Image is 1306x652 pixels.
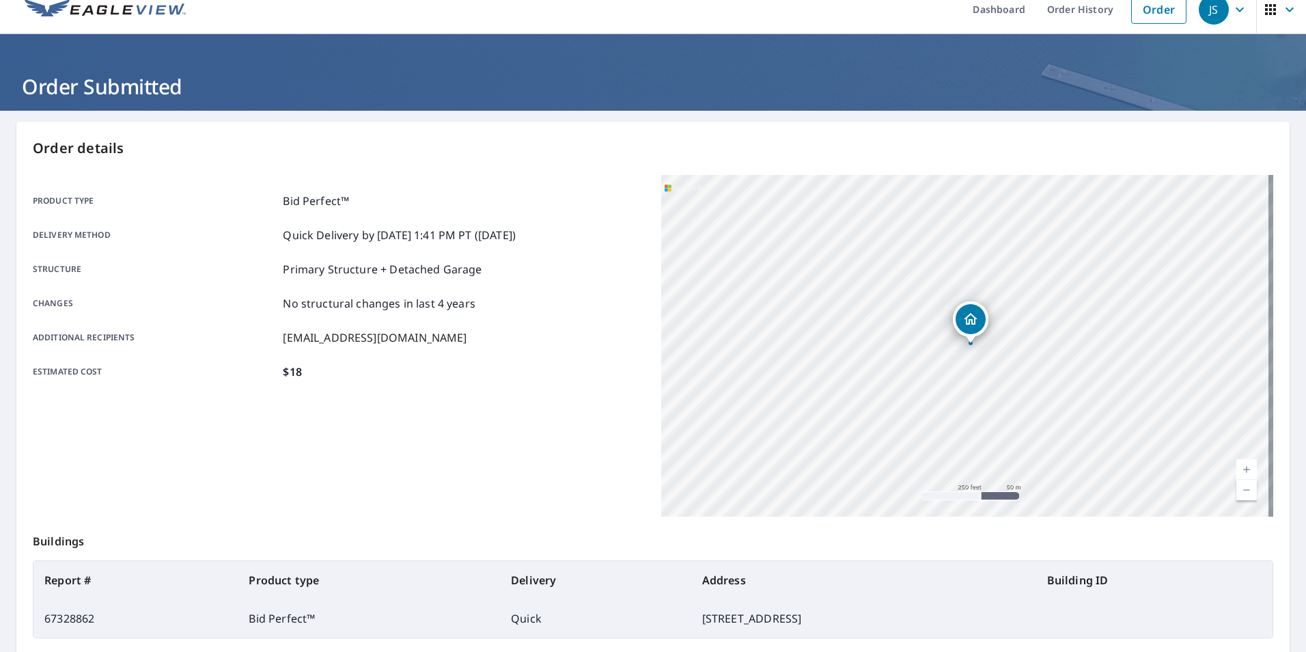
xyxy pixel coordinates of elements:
[283,227,516,243] p: Quick Delivery by [DATE] 1:41 PM PT ([DATE])
[33,599,238,638] td: 67328862
[33,561,238,599] th: Report #
[1236,459,1257,480] a: Current Level 17, Zoom In
[33,329,277,346] p: Additional recipients
[16,72,1290,100] h1: Order Submitted
[283,364,301,380] p: $18
[283,295,475,312] p: No structural changes in last 4 years
[500,561,691,599] th: Delivery
[33,193,277,209] p: Product type
[1036,561,1273,599] th: Building ID
[33,517,1273,560] p: Buildings
[238,561,500,599] th: Product type
[33,227,277,243] p: Delivery method
[283,193,349,209] p: Bid Perfect™
[33,295,277,312] p: Changes
[33,261,277,277] p: Structure
[33,138,1273,159] p: Order details
[283,261,482,277] p: Primary Structure + Detached Garage
[953,301,988,344] div: Dropped pin, building 1, Residential property, 124 Rosedale Dr Binghamton, NY 13905
[283,329,467,346] p: [EMAIL_ADDRESS][DOMAIN_NAME]
[500,599,691,638] td: Quick
[238,599,500,638] td: Bid Perfect™
[691,561,1036,599] th: Address
[1236,480,1257,500] a: Current Level 17, Zoom Out
[691,599,1036,638] td: [STREET_ADDRESS]
[33,364,277,380] p: Estimated cost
